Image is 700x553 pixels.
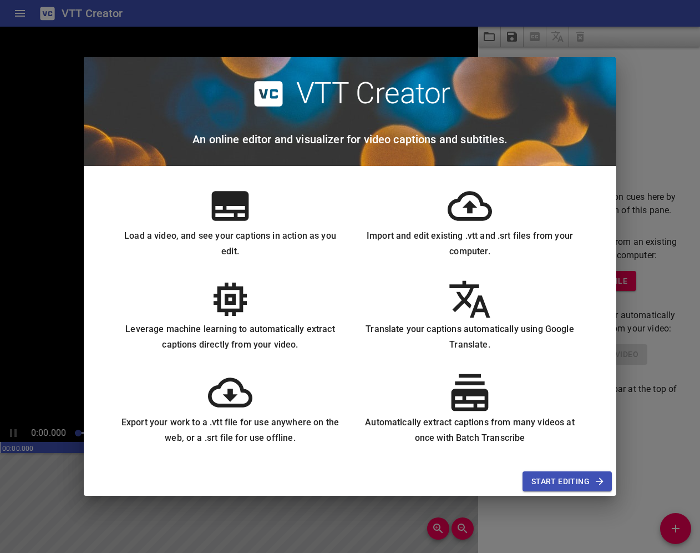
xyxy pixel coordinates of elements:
[359,228,581,259] h6: Import and edit existing .vtt and .srt files from your computer.
[119,415,341,446] h6: Export your work to a .vtt file for use anywhere on the web, or a .srt file for use offline.
[192,130,508,148] h6: An online editor and visualizer for video captions and subtitles.
[359,415,581,446] h6: Automatically extract captions from many videos at once with Batch Transcribe
[359,321,581,353] h6: Translate your captions automatically using Google Translate.
[119,228,341,259] h6: Load a video, and see your captions in action as you edit.
[119,321,341,353] h6: Leverage machine learning to automatically extract captions directly from your video.
[523,471,612,492] button: Start Editing
[531,475,603,489] span: Start Editing
[296,76,450,112] h2: VTT Creator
